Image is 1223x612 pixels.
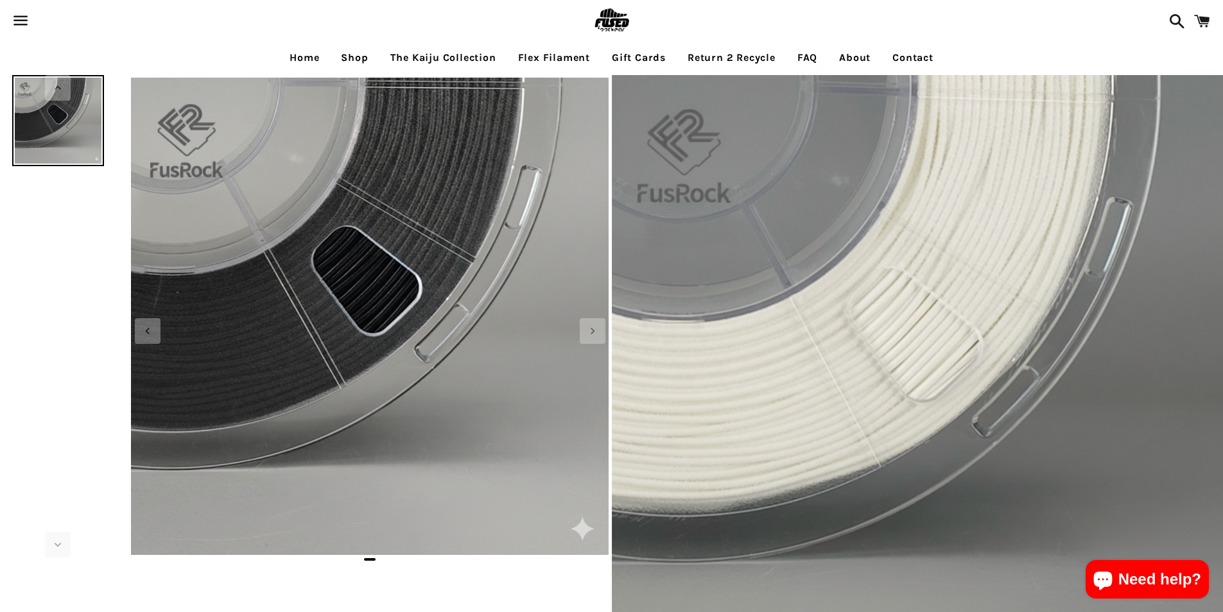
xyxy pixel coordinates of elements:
a: Flex Filament [508,42,600,74]
span: Go to slide 1 [364,558,376,561]
div: Next slide [580,318,605,344]
a: Return 2 Recycle [678,42,785,74]
a: FAQ [788,42,827,74]
a: Contact [883,42,943,74]
div: Previous slide [135,318,160,344]
a: About [829,42,880,74]
a: Home [280,42,329,74]
a: Gift Cards [602,42,675,74]
inbox-online-store-chat: Shopify online store chat [1082,560,1213,602]
a: The Kaiju Collection [381,42,506,74]
a: Shop [331,42,377,74]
